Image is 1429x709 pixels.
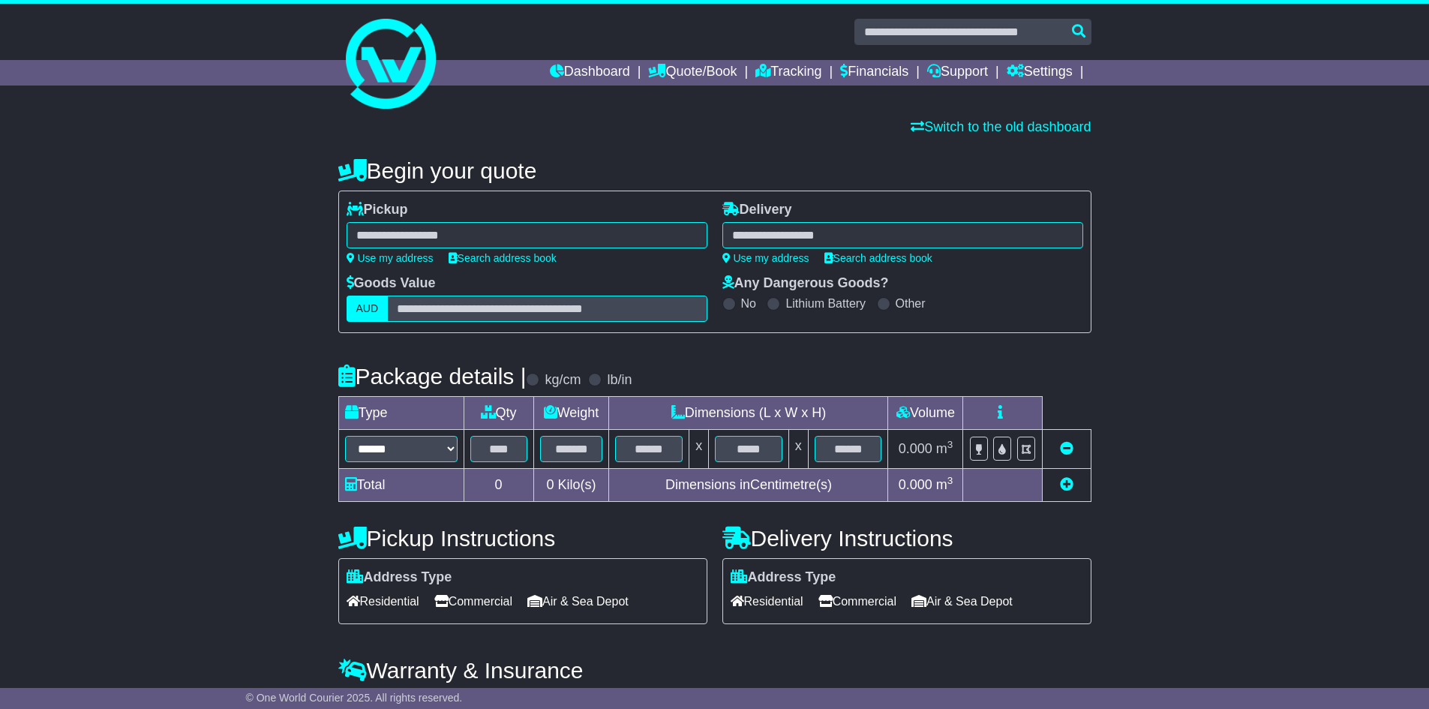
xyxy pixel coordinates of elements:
td: Weight [533,397,609,430]
td: Volume [888,397,963,430]
span: m [936,441,953,456]
span: Residential [347,590,419,613]
label: Delivery [722,202,792,218]
span: Residential [731,590,803,613]
label: Goods Value [347,275,436,292]
span: Air & Sea Depot [527,590,629,613]
label: Other [896,296,926,311]
label: Address Type [731,569,836,586]
label: Any Dangerous Goods? [722,275,889,292]
td: x [788,430,808,469]
a: Use my address [347,252,434,264]
h4: Warranty & Insurance [338,658,1091,683]
a: Support [927,60,988,86]
label: No [741,296,756,311]
a: Switch to the old dashboard [911,119,1091,134]
label: lb/in [607,372,632,389]
td: Kilo(s) [533,469,609,502]
label: kg/cm [545,372,581,389]
a: Dashboard [550,60,630,86]
sup: 3 [947,475,953,486]
a: Financials [840,60,908,86]
a: Search address book [449,252,557,264]
label: AUD [347,296,389,322]
td: Type [338,397,464,430]
a: Quote/Book [648,60,737,86]
td: x [689,430,709,469]
a: Remove this item [1060,441,1073,456]
td: 0 [464,469,533,502]
a: Add new item [1060,477,1073,492]
span: 0.000 [899,477,932,492]
h4: Package details | [338,364,527,389]
a: Tracking [755,60,821,86]
td: Total [338,469,464,502]
h4: Delivery Instructions [722,526,1091,551]
label: Lithium Battery [785,296,866,311]
td: Dimensions in Centimetre(s) [609,469,888,502]
span: 0.000 [899,441,932,456]
span: © One World Courier 2025. All rights reserved. [246,692,463,704]
span: m [936,477,953,492]
h4: Pickup Instructions [338,526,707,551]
td: Qty [464,397,533,430]
sup: 3 [947,439,953,450]
a: Use my address [722,252,809,264]
h4: Begin your quote [338,158,1091,183]
a: Settings [1007,60,1073,86]
a: Search address book [824,252,932,264]
span: 0 [546,477,554,492]
label: Address Type [347,569,452,586]
span: Air & Sea Depot [911,590,1013,613]
td: Dimensions (L x W x H) [609,397,888,430]
span: Commercial [434,590,512,613]
label: Pickup [347,202,408,218]
span: Commercial [818,590,896,613]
